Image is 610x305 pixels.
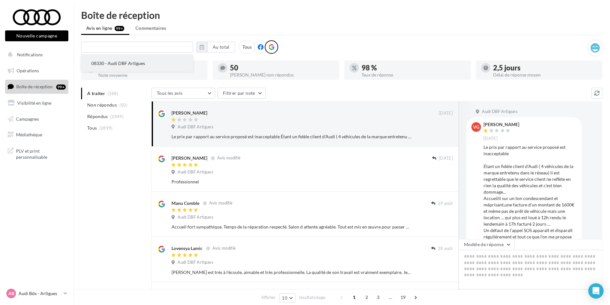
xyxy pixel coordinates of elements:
[172,269,411,276] div: [PERSON_NAME] est très à l’écoute, aimable et très professionnelle. La qualité de son travail est...
[81,55,193,72] button: 08330 - Audi DBF Artigues
[16,84,53,89] span: Boîte de réception
[217,88,266,99] button: Filtrer par note
[349,292,359,302] span: 1
[151,88,215,99] button: Tous les avis
[119,102,127,108] span: (50)
[178,214,213,220] span: Audi DBF Artigues
[172,200,199,206] div: Manu Comble
[16,147,66,160] span: PLV et print personnalisable
[196,42,235,52] button: Au total
[157,90,183,96] span: Tous les avis
[588,283,604,299] div: Open Intercom Messenger
[172,155,207,161] div: [PERSON_NAME]
[110,114,124,119] span: (2849)
[17,52,43,57] span: Notifications
[438,246,453,252] span: 28 août
[4,112,70,126] a: Campagnes
[362,292,372,302] span: 2
[17,100,51,106] span: Visibilité en ligne
[484,136,498,141] span: [DATE]
[99,125,113,131] span: (2899)
[172,224,411,230] div: Accueil fort sympathique. Temps de la réparation respecté. Salon d attente agréable. Tout est mis...
[135,25,166,31] span: Commentaires
[98,73,202,77] div: Note moyenne
[459,239,514,250] button: Modèle de réponse
[4,80,70,93] a: Boîte de réception99+
[362,64,466,71] div: 98 %
[439,110,453,116] span: [DATE]
[172,110,207,116] div: [PERSON_NAME]
[16,132,42,137] span: Médiathèque
[178,124,213,130] span: Audi DBF Artigues
[4,144,70,163] a: PLV et print personnalisable
[8,290,14,297] span: AB
[212,246,236,251] span: Avis modifié
[87,113,108,120] span: Répondus
[230,64,334,71] div: 50
[4,64,70,77] a: Opérations
[493,64,597,71] div: 2,5 jours
[98,64,202,72] div: 4.7
[178,169,213,175] span: Audi DBF Artigues
[261,294,276,301] span: Afficher
[16,116,39,121] span: Campagnes
[172,133,411,140] div: Le prix par rapport au service proposé est inacceptable Étant un fidèle client d’Audi ( 4 véhicul...
[207,42,235,52] button: Au total
[87,102,117,108] span: Non répondus
[230,73,334,77] div: [PERSON_NAME] non répondus
[217,156,240,161] span: Avis modifié
[178,260,213,265] span: Audi DBF Artigues
[482,109,518,115] span: Audi DBF Artigues
[373,292,383,302] span: 3
[172,179,411,185] div: Professionnel
[87,125,97,131] span: Tous
[473,124,479,130] span: VG
[56,84,66,90] div: 99+
[4,48,67,61] button: Notifications
[209,201,233,206] span: Avis modifié
[5,287,68,300] a: AB Audi Bdx - Artigues
[239,40,255,54] div: Tous
[91,60,145,66] span: 08330 - Audi DBF Artigues
[282,295,287,301] span: 10
[385,292,396,302] span: ...
[4,128,70,141] a: Médiathèque
[438,201,453,206] span: 29 août
[19,290,61,297] p: Audi Bdx - Artigues
[398,292,408,302] span: 19
[17,68,39,73] span: Opérations
[5,30,68,41] button: Nouvelle campagne
[493,73,597,77] div: Délai de réponse moyen
[279,293,295,302] button: 10
[484,144,577,266] div: Le prix par rapport au service proposé est inacceptable Étant un fidèle client d’Audi ( 4 véhicul...
[439,156,453,161] span: [DATE]
[299,294,325,301] span: résultats/page
[81,10,602,20] div: Boîte de réception
[4,96,70,110] a: Visibilité en ligne
[362,73,466,77] div: Taux de réponse
[172,245,202,252] div: Lovensya Lamic
[484,122,519,127] div: [PERSON_NAME]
